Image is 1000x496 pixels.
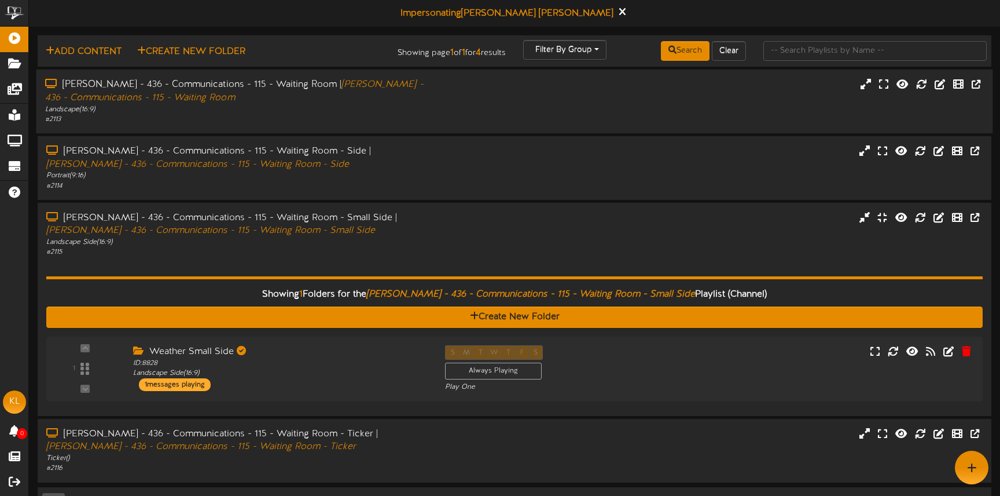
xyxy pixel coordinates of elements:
div: [PERSON_NAME] - 436 - Communications - 115 - Waiting Room - Small Side | [46,211,427,238]
div: Landscape Side ( 16:9 ) [46,238,427,247]
div: Showing page of for results [354,40,514,60]
button: Clear [712,41,746,61]
div: ID: 8828 Landscape Side ( 16:9 ) [133,359,428,378]
button: Create New Folder [134,45,249,59]
strong: 1 [450,48,454,58]
strong: 4 [476,48,481,58]
div: Always Playing [445,363,542,380]
div: [PERSON_NAME] - 436 - Communications - 115 - Waiting Room | [45,78,427,105]
div: Play One [445,382,662,392]
div: 1 messages playing [139,378,211,391]
strong: 1 [462,48,465,58]
i: [PERSON_NAME] - 436 - Communications - 115 - Waiting Room - Ticker [46,442,356,452]
div: Ticker ( ) [46,454,427,464]
input: -- Search Playlists by Name -- [763,41,987,61]
div: # 2115 [46,247,427,257]
div: [PERSON_NAME] - 436 - Communications - 115 - Waiting Room - Ticker | [46,428,427,454]
i: [PERSON_NAME] - 436 - Communications - 115 - Waiting Room - Small Side [366,289,695,300]
span: 1 [299,289,303,300]
div: # 2114 [46,181,427,191]
div: Showing Folders for the Playlist (Channel) [38,282,991,307]
i: [PERSON_NAME] - 436 - Communications - 115 - Waiting Room - Side [46,159,349,170]
div: [PERSON_NAME] - 436 - Communications - 115 - Waiting Room - Side | [46,145,427,172]
div: Weather Small Side [133,345,428,359]
div: # 2116 [46,464,427,473]
div: Portrait ( 9:16 ) [46,171,427,181]
i: [PERSON_NAME] - 436 - Communications - 115 - Waiting Room - Small Side [46,225,375,236]
span: 0 [17,428,27,439]
div: Landscape ( 16:9 ) [45,104,427,114]
button: Filter By Group [523,40,606,60]
i: [PERSON_NAME] - 436 - Communications - 115 - Waiting Room [45,79,424,103]
button: Add Content [42,45,125,59]
div: KL [3,391,26,414]
button: Search [661,41,709,61]
button: Create New Folder [46,307,983,328]
div: # 2113 [45,115,427,125]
